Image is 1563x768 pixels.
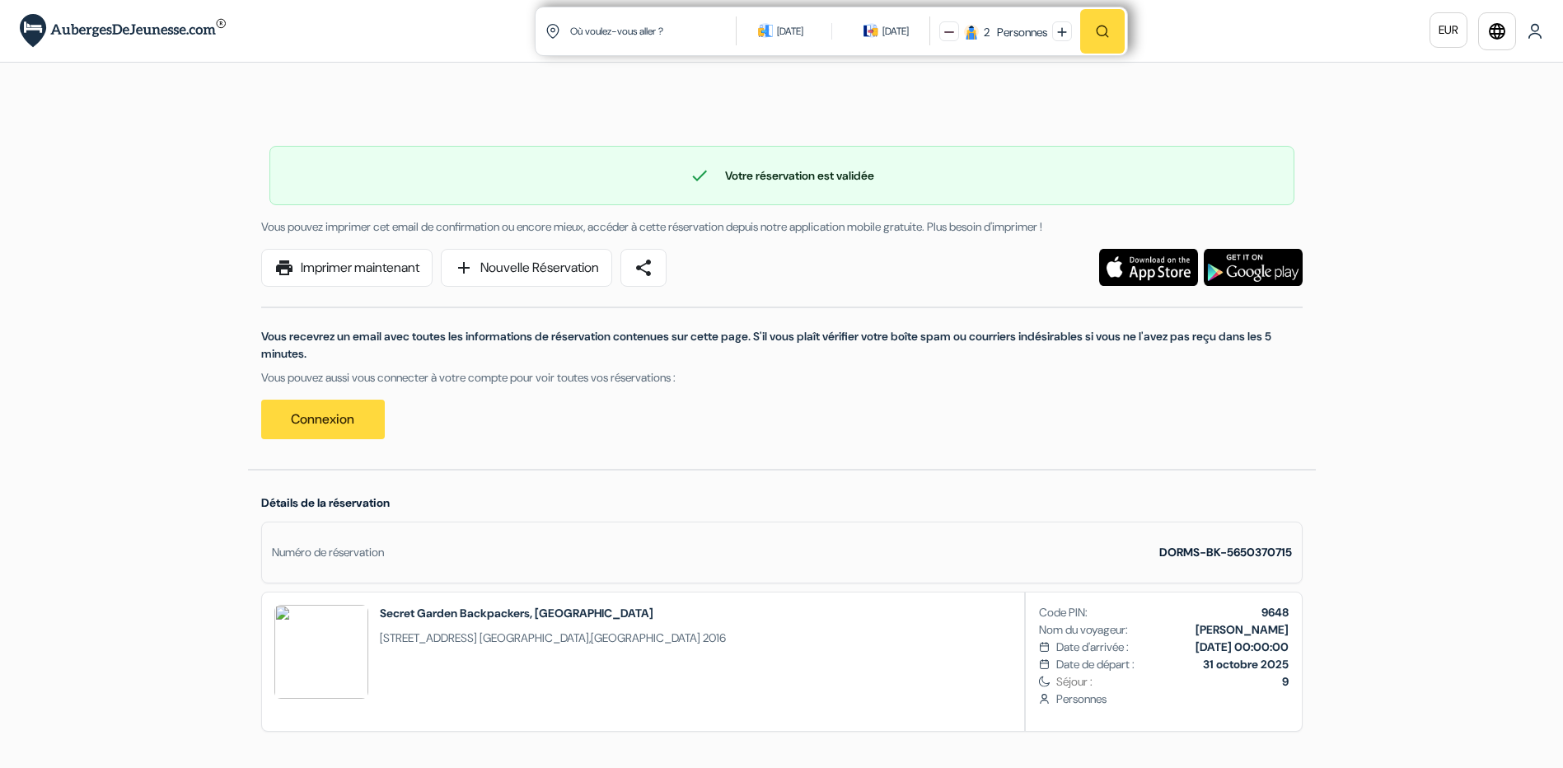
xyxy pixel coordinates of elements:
a: language [1478,12,1516,50]
span: check [690,166,709,185]
div: Numéro de réservation [272,544,384,561]
img: Téléchargez l'application gratuite [1204,249,1303,286]
img: location icon [545,24,560,39]
span: Personnes [1056,691,1288,708]
a: printImprimer maintenant [261,249,433,287]
img: calendarIcon icon [758,23,773,38]
img: calendarIcon icon [863,23,878,38]
img: minus [944,27,954,37]
h2: Secret Garden Backpackers, [GEOGRAPHIC_DATA] [380,605,726,621]
b: 9 [1282,674,1289,689]
strong: DORMS-BK-5650370715 [1159,545,1292,560]
span: Séjour : [1056,673,1288,691]
input: Ville, université ou logement [569,11,739,51]
b: 31 octobre 2025 [1203,657,1289,672]
img: guest icon [964,25,979,40]
div: Personnes [992,24,1047,41]
span: Vous pouvez imprimer cet email de confirmation ou encore mieux, accéder à cette réservation depui... [261,219,1042,234]
span: [GEOGRAPHIC_DATA] [480,630,589,645]
a: EUR [1430,12,1467,48]
a: share [620,249,667,287]
span: [STREET_ADDRESS] [380,630,477,645]
div: Votre réservation est validée [270,166,1294,185]
b: [PERSON_NAME] [1196,622,1289,637]
span: print [274,258,294,278]
span: Date d'arrivée : [1056,639,1129,656]
p: Vous recevrez un email avec toutes les informations de réservation contenues sur cette page. S'il... [261,328,1303,363]
span: , [380,630,726,647]
b: 9648 [1261,605,1289,620]
span: add [454,258,474,278]
span: Date de départ : [1056,656,1135,673]
span: 2016 [703,630,726,645]
img: User Icon [1527,23,1543,40]
span: Détails de la réservation [261,495,390,510]
span: Code PIN: [1039,604,1088,621]
img: Téléchargez l'application gratuite [1099,249,1198,286]
span: [GEOGRAPHIC_DATA] [591,630,700,645]
span: share [634,258,653,278]
span: Nom du voyageur: [1039,621,1128,639]
a: Connexion [261,400,385,439]
b: [DATE] 00:00:00 [1196,639,1289,654]
p: Vous pouvez aussi vous connecter à votre compte pour voir toutes vos réservations : [261,369,1303,386]
img: VjBbZQE1ATUGMgdg [274,605,368,699]
div: [DATE] [777,23,803,40]
img: AubergesDeJeunesse.com [20,14,226,48]
a: addNouvelle Réservation [441,249,612,287]
i: language [1487,21,1507,41]
div: [DATE] [882,23,909,40]
div: 2 [984,24,990,41]
img: plus [1057,27,1067,37]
